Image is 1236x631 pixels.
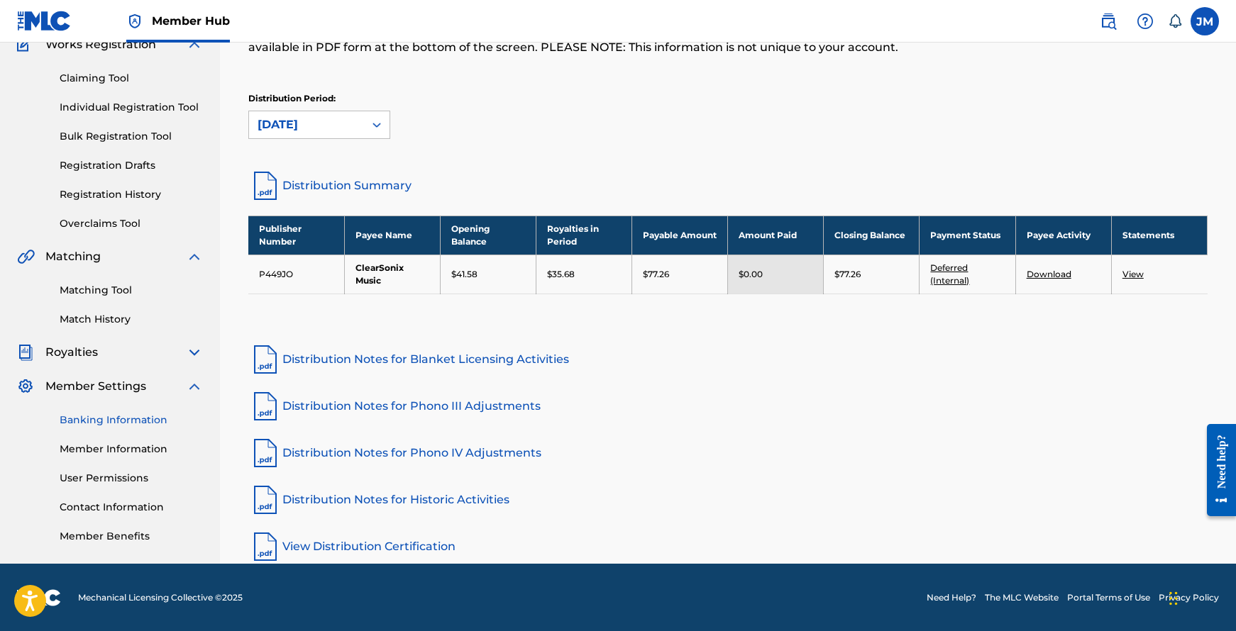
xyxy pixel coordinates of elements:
[1122,269,1144,279] a: View
[248,169,282,203] img: distribution-summary-pdf
[248,530,1208,564] a: View Distribution Certification
[1191,7,1219,35] div: User Menu
[248,255,344,294] td: P449JO
[248,169,1208,203] a: Distribution Summary
[920,216,1015,255] th: Payment Status
[248,342,1208,376] a: Distribution Notes for Blanket Licensing Activities
[632,216,728,255] th: Payable Amount
[17,589,61,606] img: logo
[45,36,156,53] span: Works Registration
[60,283,203,298] a: Matching Tool
[186,248,203,265] img: expand
[248,342,282,376] img: pdf
[547,268,575,281] p: $35.68
[45,248,101,265] span: Matching
[834,268,861,281] p: $77.26
[930,262,969,286] a: Deferred (Internal)
[248,436,1208,470] a: Distribution Notes for Phono IV Adjustments
[1159,591,1219,604] a: Privacy Policy
[1196,413,1236,527] iframe: Resource Center
[17,248,35,265] img: Matching
[60,129,203,144] a: Bulk Registration Tool
[248,389,282,423] img: pdf
[45,378,146,395] span: Member Settings
[728,216,824,255] th: Amount Paid
[927,591,976,604] a: Need Help?
[248,389,1208,423] a: Distribution Notes for Phono III Adjustments
[824,216,920,255] th: Closing Balance
[1067,591,1150,604] a: Portal Terms of Use
[985,591,1059,604] a: The MLC Website
[258,116,355,133] div: [DATE]
[60,158,203,173] a: Registration Drafts
[248,530,282,564] img: pdf
[536,216,631,255] th: Royalties in Period
[126,13,143,30] img: Top Rightsholder
[1169,577,1178,620] div: Drag
[60,312,203,327] a: Match History
[1131,7,1159,35] div: Help
[186,378,203,395] img: expand
[739,268,763,281] p: $0.00
[152,13,230,29] span: Member Hub
[60,529,203,544] a: Member Benefits
[17,378,34,395] img: Member Settings
[248,92,390,105] p: Distribution Period:
[1094,7,1122,35] a: Public Search
[1165,563,1236,631] iframe: Chat Widget
[1027,269,1071,279] a: Download
[60,500,203,515] a: Contact Information
[248,483,282,517] img: pdf
[440,216,536,255] th: Opening Balance
[248,483,1208,517] a: Distribution Notes for Historic Activities
[60,187,203,202] a: Registration History
[344,255,440,294] td: ClearSonix Music
[186,344,203,361] img: expand
[60,413,203,428] a: Banking Information
[17,344,34,361] img: Royalties
[451,268,478,281] p: $41.58
[60,100,203,115] a: Individual Registration Tool
[78,591,243,604] span: Mechanical Licensing Collective © 2025
[60,216,203,231] a: Overclaims Tool
[1168,14,1182,28] div: Notifications
[643,268,669,281] p: $77.26
[186,36,203,53] img: expand
[1015,216,1111,255] th: Payee Activity
[60,471,203,486] a: User Permissions
[17,11,72,31] img: MLC Logo
[60,71,203,86] a: Claiming Tool
[248,216,344,255] th: Publisher Number
[344,216,440,255] th: Payee Name
[45,344,98,361] span: Royalties
[60,442,203,457] a: Member Information
[1111,216,1207,255] th: Statements
[1137,13,1154,30] img: help
[248,436,282,470] img: pdf
[17,36,35,53] img: Works Registration
[1100,13,1117,30] img: search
